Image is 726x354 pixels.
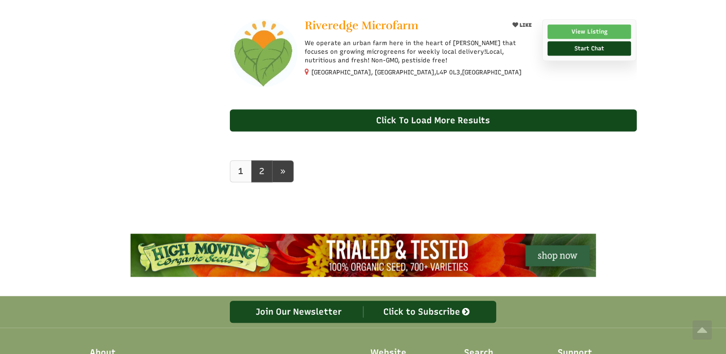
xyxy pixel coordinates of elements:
[547,41,631,56] a: Start Chat
[305,18,418,33] span: Riveredge Microfarm
[462,68,522,77] span: [GEOGRAPHIC_DATA]
[509,19,535,31] button: LIKE
[280,166,286,177] span: »
[518,22,532,28] span: LIKE
[311,69,522,76] small: [GEOGRAPHIC_DATA], [GEOGRAPHIC_DATA], ,
[235,306,363,318] div: Join Our Newsletter
[230,160,251,182] a: 1
[363,306,491,318] div: Click to Subscribe
[131,234,596,277] img: High
[251,160,273,182] a: 2
[230,109,637,131] div: Click To Load More Results
[230,301,496,323] a: Join Our Newsletter Click to Subscribe
[547,24,631,39] a: View Listing
[305,39,535,65] p: We operate an urban farm here in the heart of [PERSON_NAME] that focuses on growing microgreens f...
[272,160,294,182] a: next
[436,68,460,77] span: L4P 0L3
[230,19,298,87] img: Riveredge Microfarm
[305,19,501,34] a: Riveredge Microfarm
[238,166,243,177] b: 1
